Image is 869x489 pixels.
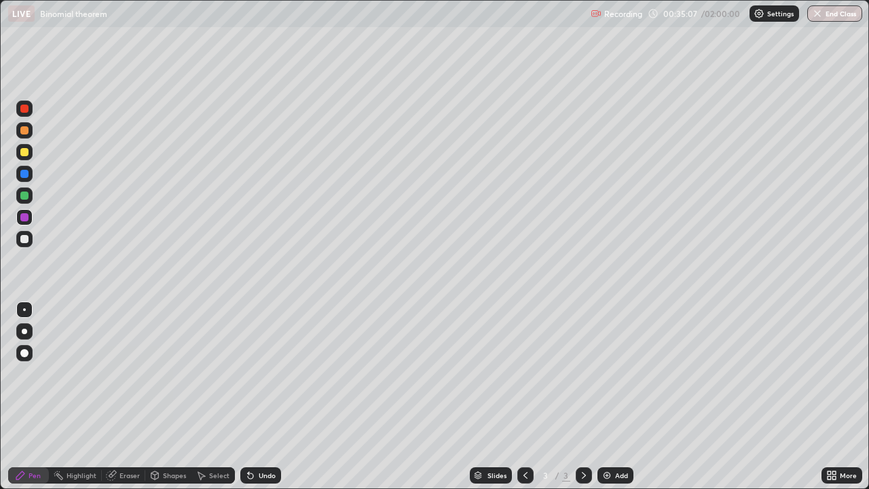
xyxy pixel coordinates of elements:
div: Add [615,472,628,479]
div: Shapes [163,472,186,479]
img: recording.375f2c34.svg [591,8,602,19]
div: / [555,471,559,479]
div: Slides [487,472,506,479]
div: 3 [562,469,570,482]
div: More [840,472,857,479]
p: Settings [767,10,794,17]
img: end-class-cross [812,8,823,19]
button: End Class [807,5,862,22]
div: Undo [259,472,276,479]
div: 3 [539,471,553,479]
p: Recording [604,9,642,19]
img: class-settings-icons [754,8,764,19]
img: add-slide-button [602,470,612,481]
div: Pen [29,472,41,479]
p: LIVE [12,8,31,19]
p: Binomial theorem [40,8,107,19]
div: Eraser [119,472,140,479]
div: Select [209,472,229,479]
div: Highlight [67,472,96,479]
